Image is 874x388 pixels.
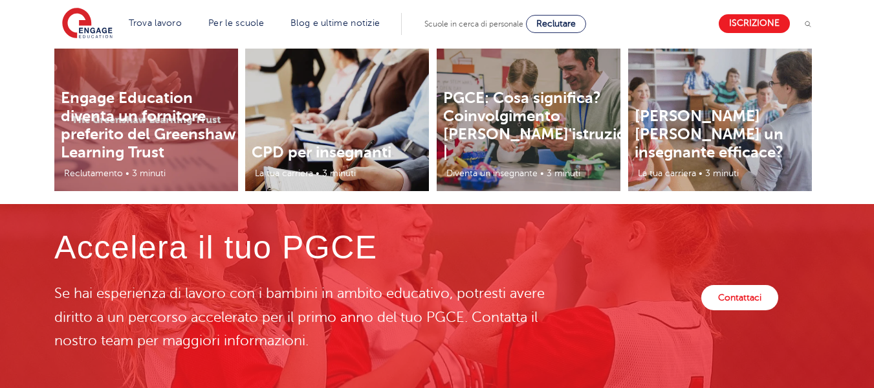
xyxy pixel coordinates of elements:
[208,18,264,28] a: Per le scuole
[638,168,696,178] font: La tua carriera
[699,168,703,178] font: •
[443,89,644,161] a: PGCE: Cosa significa? Coinvolgimento [PERSON_NAME]'istruzione |
[719,14,790,33] a: Iscrizione
[54,229,378,266] font: Accelera il tuo PGCE
[729,19,780,29] font: Iscrizione
[701,285,778,310] a: Contattaci
[290,18,380,28] a: Blog e ultime notizie
[255,168,313,178] font: La tua carriera
[61,89,236,161] a: Engage Education diventa un fornitore preferito del Greenshaw Learning Trust
[424,19,523,29] font: Scuole in cerca di personale
[64,168,123,178] font: Reclutamento
[547,168,580,178] font: 3 minuti
[526,15,586,33] a: Reclutare
[446,168,538,178] font: Diventa un insegnante
[126,168,129,178] font: •
[54,286,545,348] font: Se hai esperienza di lavoro con i bambini in ambito educativo, potresti avere diritto a un percor...
[536,19,576,29] font: Reclutare
[322,168,356,178] font: 3 minuti
[635,107,783,161] a: [PERSON_NAME] [PERSON_NAME] un insegnante efficace?
[705,168,739,178] font: 3 minuti
[316,168,320,178] font: •
[718,293,761,302] font: Contattaci
[540,168,544,178] font: •
[129,18,182,28] a: Trova lavoro
[132,168,166,178] font: 3 minuti
[62,8,113,40] img: Coinvolgi l'istruzione
[252,143,391,161] a: CPD per insegnanti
